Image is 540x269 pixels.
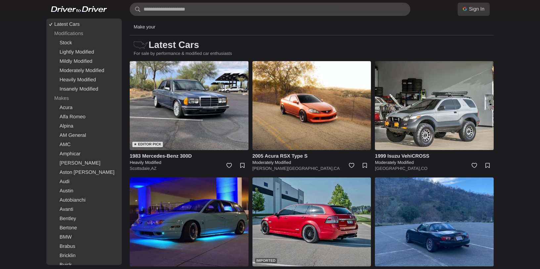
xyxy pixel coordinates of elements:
div: Modifications [48,29,120,38]
h4: 1999 Isuzu VehiCROSS [375,153,494,160]
a: ★ Editor Pick [130,61,248,150]
a: Stock [48,38,120,48]
a: Autobianchi [48,196,120,205]
a: Alpina [48,122,120,131]
a: CA [334,166,340,171]
a: Scottsdale, [130,166,151,171]
a: Aston [PERSON_NAME] [48,168,120,177]
a: [PERSON_NAME] [48,159,120,168]
a: CO [421,166,427,171]
a: AMC [48,140,120,149]
h1: Latest Cars [130,35,487,55]
a: Sign In [458,3,490,16]
a: Bertone [48,223,120,233]
a: [PERSON_NAME][GEOGRAPHIC_DATA], [252,166,334,171]
a: Bentley [48,214,120,223]
img: 2004 Mazda MX-5 Miata for sale [375,177,494,266]
a: AM General [48,131,120,140]
h5: Moderately Modified [375,160,494,166]
a: Lightly Modified [48,48,120,57]
img: 2000 Saturn SW1 for sale [130,177,248,266]
a: 1983 Mercedes-Benz 300D Heavily Modified [130,153,248,166]
a: Bricklin [48,251,120,260]
img: 2012 Holden Commodore SS V for sale [252,177,371,266]
a: Latest Cars [48,20,120,29]
a: Heavily Modified [48,75,120,85]
a: [GEOGRAPHIC_DATA], [375,166,421,171]
img: scanner-usa-js.svg [134,41,148,49]
img: 1983 Mercedes-Benz 300D for sale [130,61,248,150]
h5: Moderately Modified [252,160,371,166]
a: Imported [252,177,371,266]
a: Mildly Modified [48,57,120,66]
a: 2005 Acura RSX Type S Moderately Modified [252,153,371,166]
a: BMW [48,233,120,242]
h5: Heavily Modified [130,160,248,166]
a: Moderately Modified [48,66,120,75]
img: 1999 Isuzu VehiCROSS for sale [375,61,494,150]
a: Austin [48,186,120,196]
p: Make your [134,19,155,35]
img: 2005 Acura RSX Type S for sale [252,61,371,150]
a: AZ [151,166,157,171]
a: Acura [48,103,120,112]
a: Alfa Romeo [48,112,120,122]
a: Brabus [48,242,120,251]
a: Amphicar [48,149,120,159]
h4: 1983 Mercedes-Benz 300D [130,153,248,160]
a: Audi [48,177,120,186]
div: Makes [48,94,120,103]
div: ★ Editor Pick [132,142,163,147]
a: 1999 Isuzu VehiCROSS Moderately Modified [375,153,494,166]
div: Imported [255,258,277,263]
h4: 2005 Acura RSX Type S [252,153,371,160]
a: Avanti [48,205,120,214]
p: For sale by performance & modified car enthusiasts [130,51,494,61]
a: Insanely Modified [48,85,120,94]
